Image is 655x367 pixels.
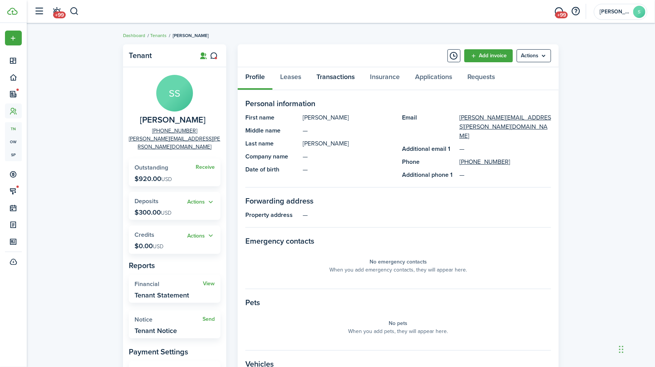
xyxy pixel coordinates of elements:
a: View [203,281,215,287]
panel-main-placeholder-description: When you add emergency contacts, they will appear here. [329,266,467,274]
panel-main-title: Company name [245,152,299,161]
a: tn [5,122,22,135]
panel-main-title: Last name [245,139,299,148]
panel-main-title: Property address [245,210,299,220]
panel-main-title: First name [245,113,299,122]
a: Notifications [50,2,64,21]
button: Actions [187,198,215,207]
a: [PERSON_NAME][EMAIL_ADDRESS][PERSON_NAME][DOMAIN_NAME] [459,113,551,141]
panel-main-description: — [303,152,394,161]
a: Tenants [150,32,167,39]
span: USD [161,209,172,217]
a: Send [203,316,215,322]
div: Drag [619,338,624,361]
button: Open menu [5,31,22,45]
panel-main-description: [PERSON_NAME] [303,139,394,148]
p: $300.00 [135,209,172,216]
span: +99 [555,11,568,18]
avatar-text: S [633,6,645,18]
panel-main-placeholder-title: No emergency contacts [370,258,427,266]
panel-main-section-title: Personal information [245,98,551,109]
panel-main-description: [PERSON_NAME] [303,113,394,122]
a: Insurance [362,67,407,90]
panel-main-title: Date of birth [245,165,299,174]
panel-main-title: Tenant [129,51,190,60]
button: Search [70,5,79,18]
a: [PHONE_NUMBER] [152,127,197,135]
a: Requests [460,67,503,90]
img: TenantCloud [7,8,18,15]
a: Applications [407,67,460,90]
iframe: Chat Widget [617,330,655,367]
button: Timeline [447,49,460,62]
panel-main-placeholder-description: When you add pets, they will appear here. [349,327,448,335]
panel-main-subtitle: Reports [129,260,220,271]
button: Open menu [517,49,551,62]
a: [PERSON_NAME][EMAIL_ADDRESS][PERSON_NAME][DOMAIN_NAME] [129,135,220,151]
a: Messaging [552,2,566,21]
button: Open sidebar [32,4,47,19]
span: Outstanding [135,163,168,172]
span: Steve Stahlman [140,115,206,125]
span: USD [161,175,172,183]
panel-main-description: — [303,165,394,174]
span: Credits [135,230,154,239]
a: Dashboard [123,32,145,39]
span: [PERSON_NAME] [173,32,209,39]
a: Add invoice [464,49,513,62]
button: Open menu [187,198,215,207]
p: $0.00 [135,242,164,250]
widget-stats-title: Financial [135,281,203,288]
span: +99 [53,11,66,18]
widget-stats-title: Notice [135,316,203,323]
panel-main-section-title: Emergency contacts [245,235,551,247]
button: Open menu [187,231,215,240]
span: Deposits [135,197,159,205]
panel-main-description: — [303,126,394,135]
span: Sarah [600,9,630,15]
panel-main-title: Additional email 1 [402,144,456,154]
panel-main-title: Middle name [245,126,299,135]
span: USD [153,243,164,251]
panel-main-placeholder-title: No pets [389,319,408,327]
widget-stats-description: Tenant Notice [135,327,177,335]
panel-main-section-title: Forwarding address [245,195,551,207]
a: Transactions [309,67,362,90]
a: [PHONE_NUMBER] [459,157,510,167]
a: sp [5,148,22,161]
widget-stats-description: Tenant Statement [135,291,189,299]
a: Receive [196,164,215,170]
panel-main-subtitle: Payment Settings [129,346,220,357]
avatar-text: SS [156,75,193,112]
a: Leases [272,67,309,90]
a: ow [5,135,22,148]
panel-main-title: Additional phone 1 [402,170,456,179]
panel-main-title: Phone [402,157,456,167]
button: Actions [187,231,215,240]
panel-main-description: — [303,210,551,220]
panel-main-title: Email [402,113,456,141]
button: Open resource center [569,5,582,18]
p: $920.00 [135,175,172,183]
panel-main-section-title: Pets [245,297,551,308]
menu-btn: Actions [517,49,551,62]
